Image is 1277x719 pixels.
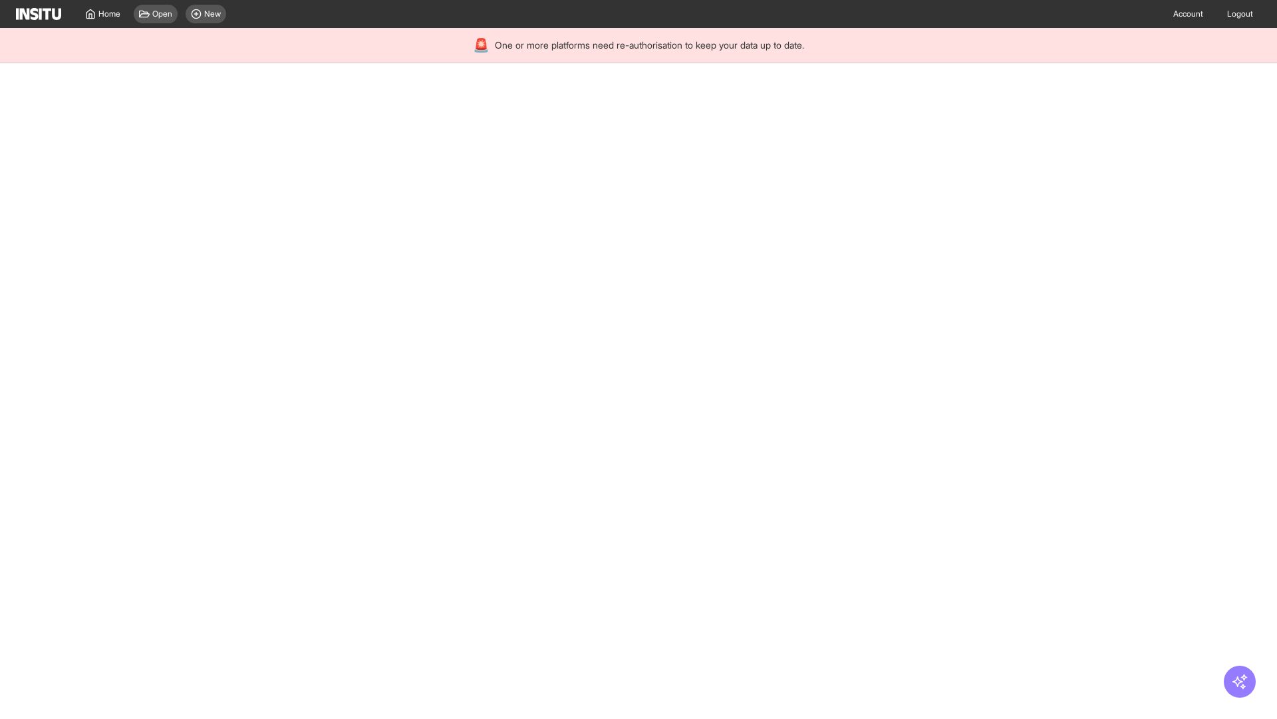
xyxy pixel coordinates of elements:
[473,36,490,55] div: 🚨
[98,9,120,19] span: Home
[204,9,221,19] span: New
[152,9,172,19] span: Open
[495,39,804,52] span: One or more platforms need re-authorisation to keep your data up to date.
[16,8,61,20] img: Logo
